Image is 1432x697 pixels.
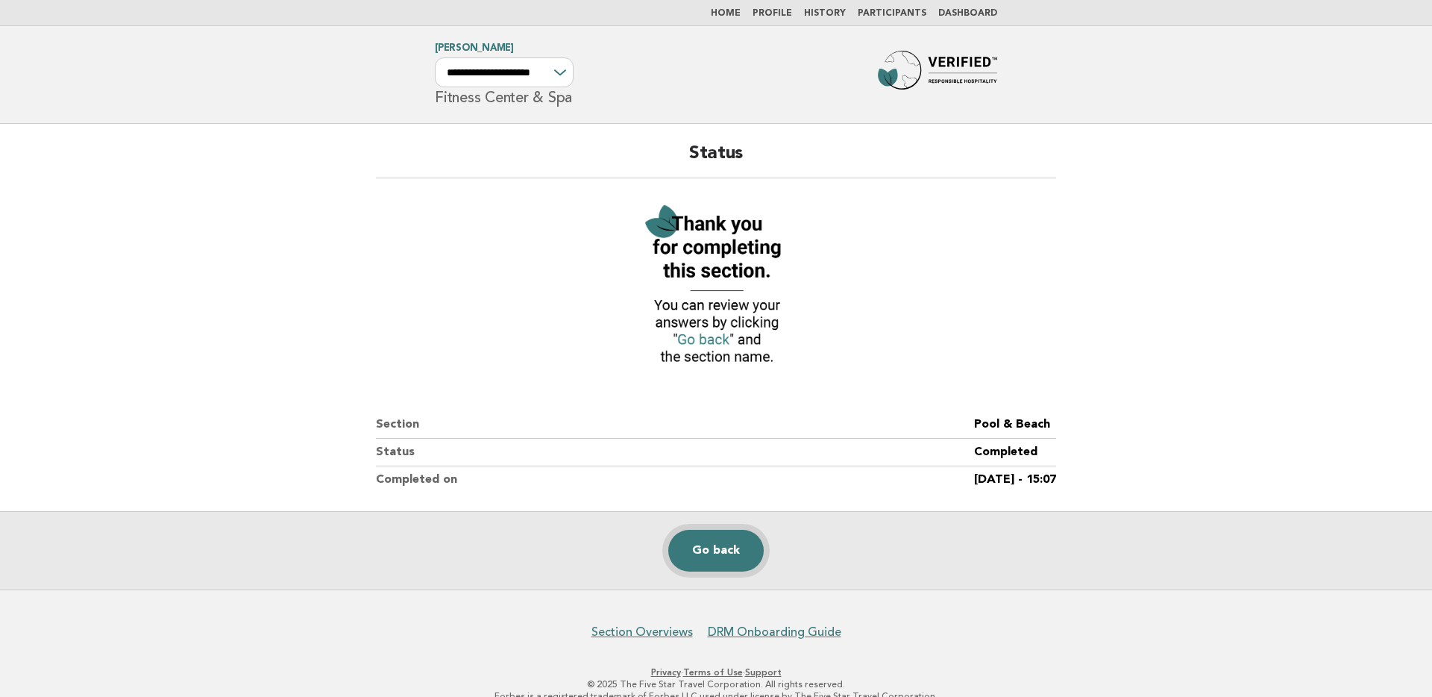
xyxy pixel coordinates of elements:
p: · · [260,666,1172,678]
a: Participants [858,9,926,18]
a: Section Overviews [591,625,693,640]
a: History [804,9,846,18]
a: Terms of Use [683,667,743,678]
dd: [DATE] - 15:07 [974,466,1056,493]
dt: Completed on [376,466,974,493]
dt: Status [376,439,974,466]
dt: Section [376,411,974,439]
a: Privacy [651,667,681,678]
img: Forbes Travel Guide [878,51,997,99]
img: Verified [634,196,798,375]
h2: Status [376,142,1056,178]
dd: Pool & Beach [974,411,1056,439]
a: Home [711,9,741,18]
a: [PERSON_NAME] [435,43,514,53]
a: Go back [668,530,764,572]
a: DRM Onboarding Guide [708,625,841,640]
a: Dashboard [938,9,997,18]
dd: Completed [974,439,1056,466]
a: Profile [753,9,792,18]
a: Support [745,667,782,678]
h1: Fitness Center & Spa [435,44,574,105]
p: © 2025 The Five Star Travel Corporation. All rights reserved. [260,678,1172,690]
